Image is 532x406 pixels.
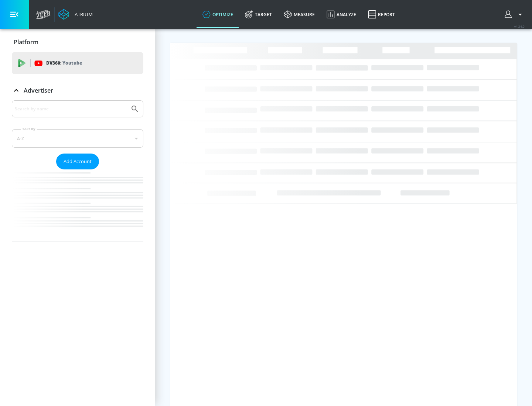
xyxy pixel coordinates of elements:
[197,1,239,28] a: optimize
[12,80,143,101] div: Advertiser
[278,1,321,28] a: measure
[362,1,401,28] a: Report
[21,127,37,131] label: Sort By
[12,169,143,241] nav: list of Advertiser
[56,154,99,169] button: Add Account
[64,157,92,166] span: Add Account
[12,100,143,241] div: Advertiser
[12,32,143,52] div: Platform
[12,129,143,148] div: A-Z
[321,1,362,28] a: Analyze
[514,24,525,28] span: v 4.24.0
[12,52,143,74] div: DV360: Youtube
[15,104,127,114] input: Search by name
[46,59,82,67] p: DV360:
[72,11,93,18] div: Atrium
[14,38,38,46] p: Platform
[58,9,93,20] a: Atrium
[62,59,82,67] p: Youtube
[239,1,278,28] a: Target
[24,86,53,94] p: Advertiser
